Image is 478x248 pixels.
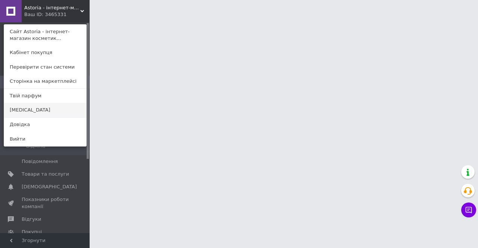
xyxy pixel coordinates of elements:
a: Кабінет покупця [4,45,86,60]
span: Показники роботи компанії [22,196,69,210]
a: Твій парфум [4,89,86,103]
a: Сайт Astoria - інтернет-магазин косметик... [4,25,86,45]
a: [MEDICAL_DATA] [4,103,86,117]
span: Astoria - інтернет-магазин косметики та парфумерії [24,4,80,11]
span: Товари та послуги [22,171,69,178]
span: Повідомлення [22,158,58,165]
button: Чат з покупцем [461,203,476,217]
a: Перевірити стан системи [4,60,86,74]
a: Сторінка на маркетплейсі [4,74,86,88]
a: Вийти [4,132,86,146]
div: Ваш ID: 3465331 [24,11,56,18]
span: Відгуки [22,216,41,223]
a: Довідка [4,117,86,132]
span: [DEMOGRAPHIC_DATA] [22,183,77,190]
span: Покупці [22,229,42,235]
